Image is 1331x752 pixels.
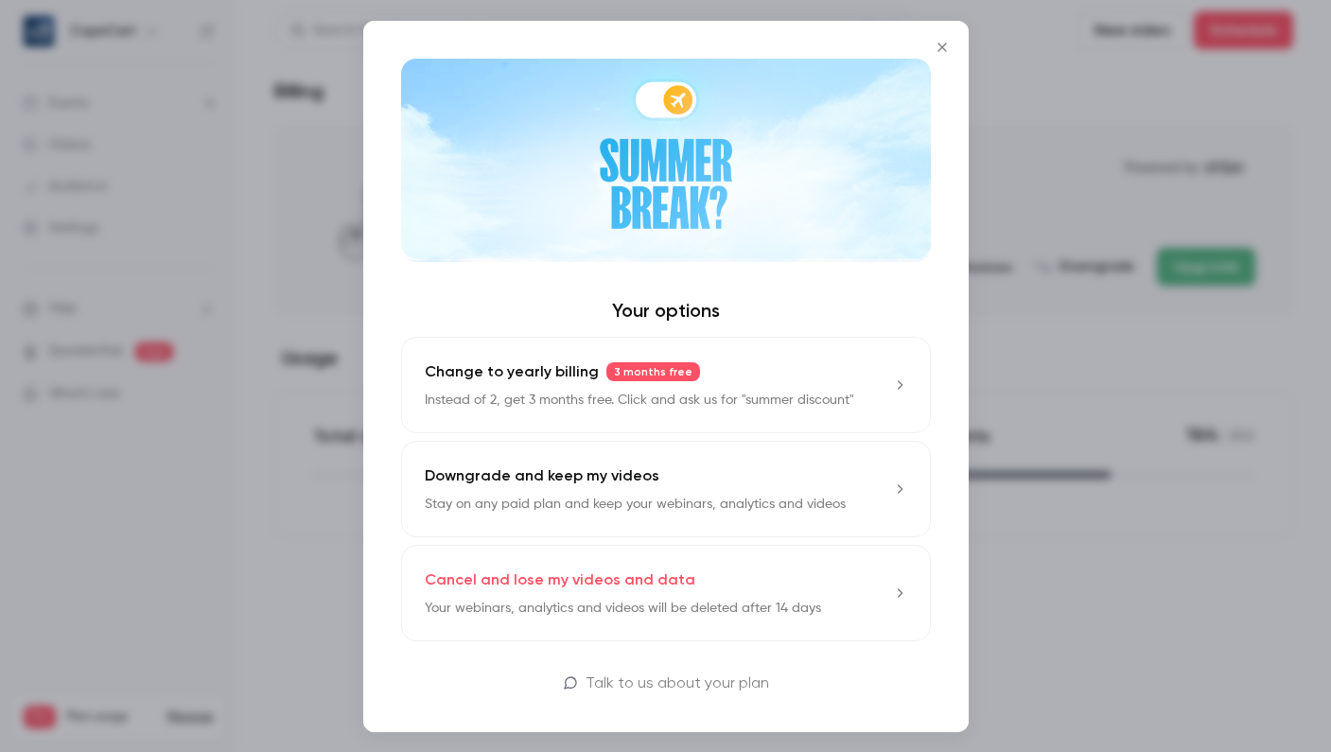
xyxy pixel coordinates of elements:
[586,672,769,694] p: Talk to us about your plan
[425,568,695,591] p: Cancel and lose my videos and data
[401,672,931,694] a: Talk to us about your plan
[425,464,659,487] p: Downgrade and keep my videos
[425,391,854,410] p: Instead of 2, get 3 months free. Click and ask us for "summer discount"
[425,495,846,514] p: Stay on any paid plan and keep your webinars, analytics and videos
[606,362,700,381] span: 3 months free
[425,599,821,618] p: Your webinars, analytics and videos will be deleted after 14 days
[425,360,599,383] span: Change to yearly billing
[923,28,961,66] button: Close
[401,299,931,322] h4: Your options
[401,59,931,262] img: Summer Break
[401,441,931,537] button: Downgrade and keep my videosStay on any paid plan and keep your webinars, analytics and videos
